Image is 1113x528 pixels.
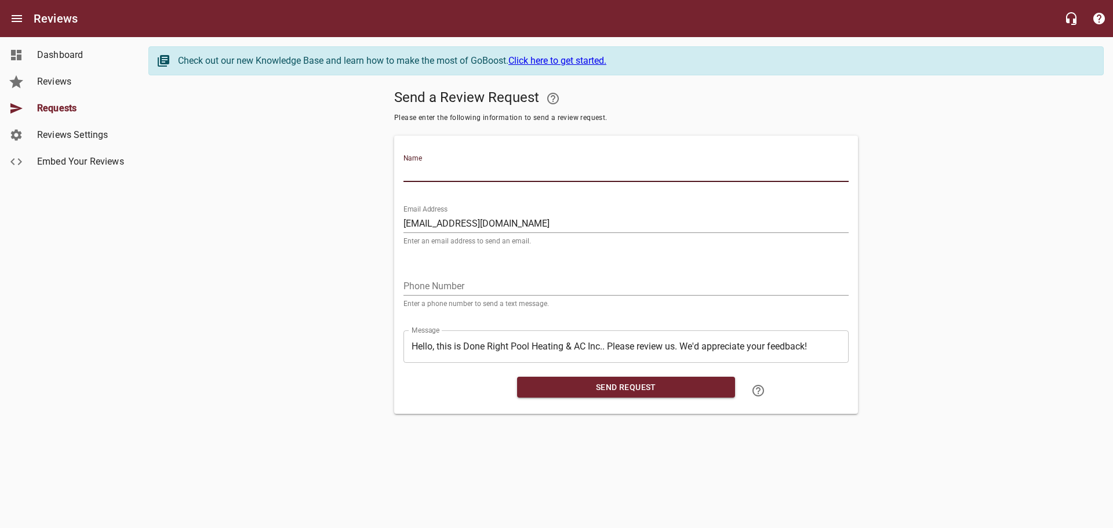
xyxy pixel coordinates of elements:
a: Learn how to "Send a Review Request" [744,377,772,405]
h5: Send a Review Request [394,85,858,112]
textarea: Hello, this is Done Right Pool Heating & AC Inc.. Please review us. We'd appreciate your feedback! [412,341,841,352]
span: Please enter the following information to send a review request. [394,112,858,124]
span: Embed Your Reviews [37,155,125,169]
div: Check out our new Knowledge Base and learn how to make the most of GoBoost. [178,54,1092,68]
h6: Reviews [34,9,78,28]
button: Open drawer [3,5,31,32]
span: Requests [37,101,125,115]
button: Support Portal [1085,5,1113,32]
label: Email Address [403,206,448,213]
p: Enter a phone number to send a text message. [403,300,849,307]
label: Name [403,155,422,162]
a: Your Google or Facebook account must be connected to "Send a Review Request" [539,85,567,112]
span: Send Request [526,380,726,395]
button: Live Chat [1057,5,1085,32]
button: Send Request [517,377,735,398]
span: Dashboard [37,48,125,62]
a: Click here to get started. [508,55,606,66]
p: Enter an email address to send an email. [403,238,849,245]
span: Reviews Settings [37,128,125,142]
span: Reviews [37,75,125,89]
